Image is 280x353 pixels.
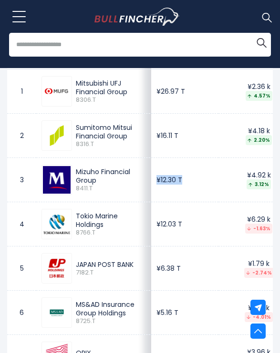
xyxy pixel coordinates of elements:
[7,246,36,291] td: 5
[43,166,71,194] img: 8411.T.png
[94,8,197,26] a: Go to homepage
[76,229,146,237] span: 8766.T
[246,91,272,101] div: 4.57%
[76,79,146,96] div: Mitsubishi UFJ Financial Group
[43,305,71,320] img: 8725.T.png
[7,291,36,335] td: 6
[76,140,146,148] span: 8316.T
[43,214,71,235] img: 8766.T.png
[245,312,273,322] div: -4.01%
[7,202,36,246] td: 4
[7,114,36,158] td: 2
[76,167,146,185] div: Mizuho Financial Group
[76,317,146,325] span: 8725.T
[94,8,180,26] img: Bullfincher logo
[76,185,146,193] span: 8411.T
[151,69,218,114] td: ¥26.97 T
[43,255,71,282] img: 7182.T.png
[151,291,218,335] td: ¥5.16 T
[252,33,271,52] button: Search
[151,158,218,202] td: ¥12.30 T
[151,114,218,158] td: ¥16.11 T
[76,260,146,269] div: JAPAN POST BANK
[43,84,71,98] img: 8306.T.png
[76,269,146,277] span: 7182.T
[7,69,36,114] td: 1
[247,179,271,189] div: 3.12%
[244,268,274,278] div: -2.74%
[76,123,146,140] div: Sumitomo Mitsui Financial Group
[246,135,272,145] div: 2.20%
[76,96,146,104] span: 8306.T
[7,158,36,202] td: 3
[43,122,71,149] img: 8316.T.png
[151,202,218,246] td: ¥12.03 T
[76,212,146,229] div: Tokio Marine Holdings
[151,246,218,291] td: ¥6.38 T
[76,300,146,317] div: MS&AD Insurance Group Holdings
[245,224,272,234] div: -1.63%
